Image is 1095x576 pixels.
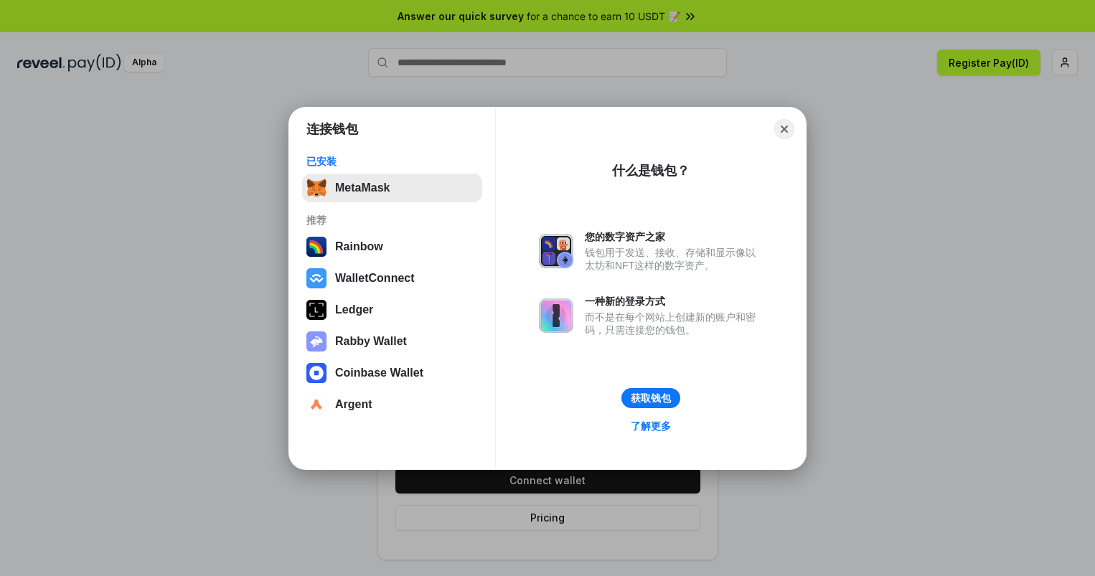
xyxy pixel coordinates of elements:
img: svg+xml,%3Csvg%20width%3D%2228%22%20height%3D%2228%22%20viewBox%3D%220%200%2028%2028%22%20fill%3D... [306,268,326,288]
div: MetaMask [335,181,390,194]
div: 什么是钱包？ [612,162,690,179]
div: Rabby Wallet [335,335,407,348]
img: svg+xml,%3Csvg%20xmlns%3D%22http%3A%2F%2Fwww.w3.org%2F2000%2Fsvg%22%20width%3D%2228%22%20height%3... [306,300,326,320]
img: svg+xml,%3Csvg%20width%3D%22120%22%20height%3D%22120%22%20viewBox%3D%220%200%20120%20120%22%20fil... [306,237,326,257]
div: 了解更多 [631,420,671,433]
div: Ledger [335,303,373,316]
h1: 连接钱包 [306,121,358,138]
div: 推荐 [306,214,478,227]
button: Rainbow [302,232,482,261]
button: Argent [302,390,482,419]
div: Coinbase Wallet [335,367,423,379]
img: svg+xml,%3Csvg%20fill%3D%22none%22%20height%3D%2233%22%20viewBox%3D%220%200%2035%2033%22%20width%... [306,178,326,198]
button: Close [774,119,794,139]
img: svg+xml,%3Csvg%20width%3D%2228%22%20height%3D%2228%22%20viewBox%3D%220%200%2028%2028%22%20fill%3D... [306,363,326,383]
div: Rainbow [335,240,383,253]
button: Coinbase Wallet [302,359,482,387]
img: svg+xml,%3Csvg%20width%3D%2228%22%20height%3D%2228%22%20viewBox%3D%220%200%2028%2028%22%20fill%3D... [306,395,326,415]
img: svg+xml,%3Csvg%20xmlns%3D%22http%3A%2F%2Fwww.w3.org%2F2000%2Fsvg%22%20fill%3D%22none%22%20viewBox... [306,331,326,351]
div: 获取钱包 [631,392,671,405]
button: WalletConnect [302,264,482,293]
button: Ledger [302,296,482,324]
button: MetaMask [302,174,482,202]
div: Argent [335,398,372,411]
a: 了解更多 [622,417,680,435]
div: 而不是在每个网站上创建新的账户和密码，只需连接您的钱包。 [585,311,763,336]
div: 钱包用于发送、接收、存储和显示像以太坊和NFT这样的数字资产。 [585,246,763,272]
img: svg+xml,%3Csvg%20xmlns%3D%22http%3A%2F%2Fwww.w3.org%2F2000%2Fsvg%22%20fill%3D%22none%22%20viewBox... [539,234,573,268]
div: 您的数字资产之家 [585,230,763,243]
button: Rabby Wallet [302,327,482,356]
div: WalletConnect [335,272,415,285]
img: svg+xml,%3Csvg%20xmlns%3D%22http%3A%2F%2Fwww.w3.org%2F2000%2Fsvg%22%20fill%3D%22none%22%20viewBox... [539,298,573,333]
div: 已安装 [306,155,478,168]
button: 获取钱包 [621,388,680,408]
div: 一种新的登录方式 [585,295,763,308]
